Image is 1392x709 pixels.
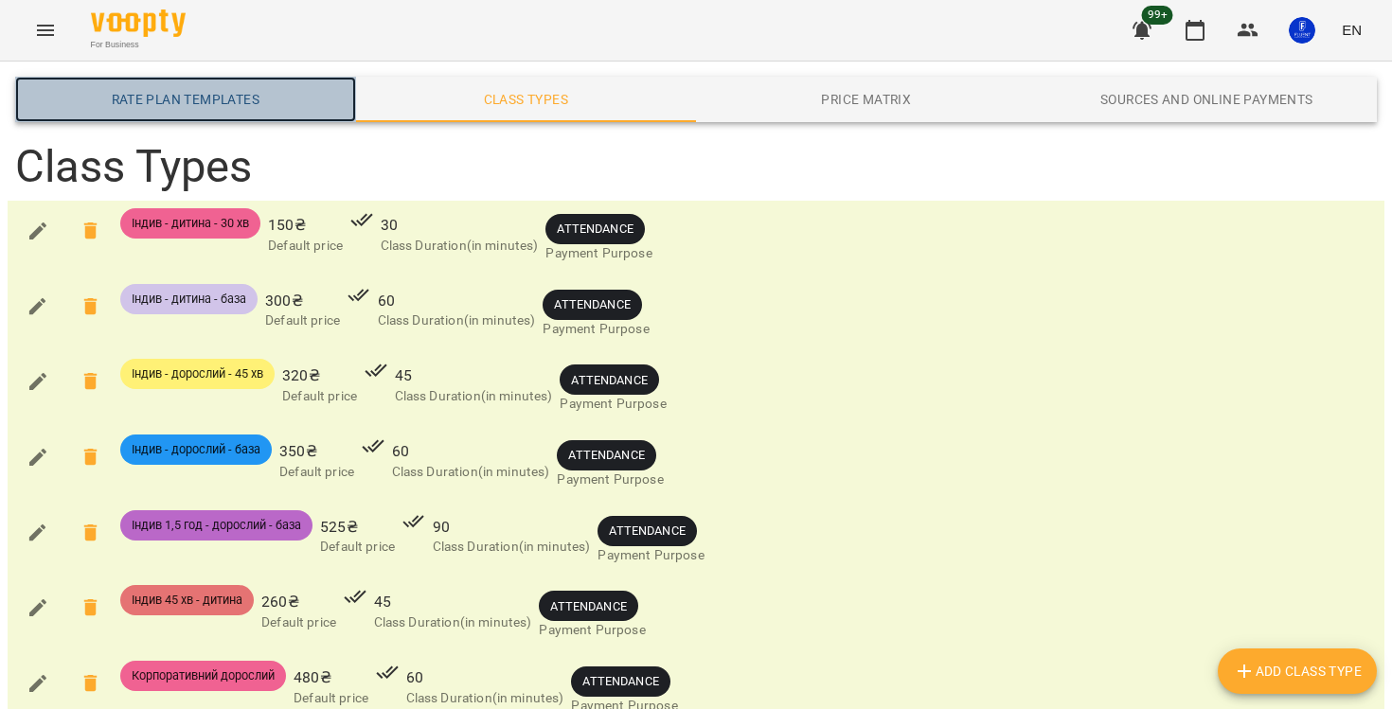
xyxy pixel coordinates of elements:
span: 480 ₴ [294,666,368,689]
span: Please confirm that you would like to delete Індив 1,5 год - дорослий - база? [68,510,114,556]
p: Payment Purpose [543,320,649,339]
span: Індив 1,5 год - дорослий - база [120,517,312,534]
span: Add Class Type [1233,660,1362,682]
span: 60 [406,666,564,689]
span: 99+ [1142,6,1173,25]
span: Індив - дитина - база [120,291,258,308]
span: ATTENDANCE [545,220,644,238]
p: Payment Purpose [560,395,666,414]
span: Please confirm that you would like to delete Індив - дитина - 30 хв? [68,208,114,254]
p: Payment Purpose [545,244,651,263]
p: Payment Purpose [539,621,645,640]
span: Please confirm that you would like to delete Індив - дитина - база? [68,284,114,329]
p: Class Duration(in minutes) [406,689,564,708]
span: 30 [381,214,539,237]
p: Class Duration(in minutes) [381,237,539,256]
span: ATTENDANCE [543,295,641,313]
span: 320 ₴ [282,364,357,387]
button: Add Class Type [1218,648,1377,694]
span: Індив - дитина - 30 хв [120,215,260,232]
span: ATTENDANCE [557,446,655,464]
span: ATTENDANCE [560,371,658,389]
span: Please confirm that you would like to delete Корпоративний дорослий? [68,661,114,706]
span: Індив 45 хв - дитина [120,592,254,609]
span: Please confirm that you would like to delete Індив - дорослий - база? [68,434,114,480]
span: ATTENDANCE [598,522,696,540]
span: 60 [378,290,536,312]
span: 45 [395,364,553,387]
p: Class Duration(in minutes) [392,463,550,482]
span: 150 ₴ [268,214,343,237]
span: Індив - дорослий - база [120,441,272,458]
img: Voopty Logo [91,9,186,37]
p: Default price [294,689,368,708]
span: Please confirm that you would like to delete Індив - дорослий - 45 хв? [68,359,114,404]
span: For Business [91,39,186,51]
span: Індив - дорослий - 45 хв [120,365,275,382]
img: 2a2e594ce0aa90ba4ff24e9b402c8cdf.jpg [1289,17,1315,44]
p: Payment Purpose [557,470,663,489]
span: ATTENDANCE [571,672,669,690]
p: Class Duration(in minutes) [395,387,553,406]
p: Class Duration(in minutes) [433,538,591,557]
span: 300 ₴ [265,290,340,312]
span: Sources and Online Payments [1048,88,1366,111]
span: 45 [374,591,532,613]
span: Rate Plan Templates [27,88,345,111]
button: Menu [23,8,68,53]
span: ATTENDANCE [539,597,637,615]
span: EN [1342,20,1362,40]
p: Default price [320,538,395,557]
p: Default price [265,311,340,330]
p: Payment Purpose [598,546,704,565]
span: 260 ₴ [261,591,336,613]
span: Price Matrix [707,88,1026,111]
span: 90 [433,516,591,539]
button: EN [1334,12,1369,47]
p: Default price [282,387,357,406]
p: Class Duration(in minutes) [374,613,532,632]
span: 60 [392,440,550,463]
p: Class Duration(in minutes) [378,311,536,330]
span: Please confirm that you would like to delete Індив 45 хв - дитина ? [68,585,114,630]
span: Корпоративний дорослий [120,667,286,684]
span: Class Types [367,88,686,111]
p: Default price [279,463,354,482]
h3: Class Types [15,141,1377,193]
p: Default price [261,613,336,632]
span: 525 ₴ [320,516,395,539]
p: Default price [268,237,343,256]
span: 350 ₴ [279,440,354,463]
